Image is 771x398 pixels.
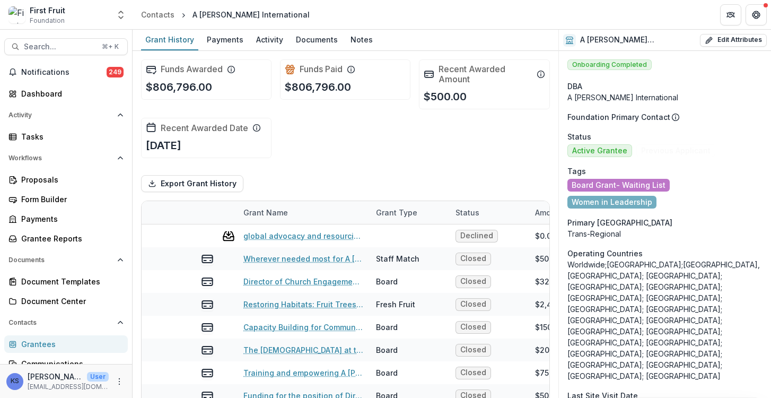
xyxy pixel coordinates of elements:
button: Open Contacts [4,314,128,331]
a: Communications [4,355,128,373]
span: Active Grantee [572,146,627,155]
button: Open Activity [4,107,128,124]
a: Director of Church Engagement - 0068Y00001MrKB9QAN [243,276,363,287]
div: $150,000.00 [535,322,580,333]
button: Open Documents [4,252,128,269]
a: Activity [252,30,287,50]
div: $0.00 [535,230,556,241]
div: Status [449,207,486,218]
a: Training and empowering A [PERSON_NAME]?s National Organizations - 006G000000XWPr5IAH [243,367,363,378]
div: Grantee Reports [21,233,119,244]
div: Payments [21,213,119,224]
a: Grant History [141,30,198,50]
a: Grantee Reports [4,230,128,247]
span: Declined [460,231,493,240]
span: DBA [567,81,582,92]
p: [DATE] [146,137,181,153]
div: Tasks [21,131,119,142]
div: First Fruit [30,5,65,16]
h2: Funds Paid [300,64,343,74]
div: Grant Name [237,201,370,224]
div: Payments [203,32,248,47]
div: Amount Awarded [529,201,608,224]
div: $500.00 [535,253,565,264]
a: Payments [4,210,128,228]
div: Documents [292,32,342,47]
div: Amount Awarded [529,207,604,218]
span: Women in Leadership [572,198,652,207]
nav: breadcrumb [137,7,314,22]
p: Trans-Regional [567,228,763,239]
button: Search... [4,38,128,55]
div: Board [376,322,398,333]
div: Dashboard [21,88,119,99]
span: Onboarding Completed [567,59,652,70]
h2: A [PERSON_NAME] International [580,36,696,45]
button: More [113,375,126,388]
button: view-payments [201,298,214,311]
a: Documents [292,30,342,50]
button: Open Workflows [4,150,128,167]
span: Notifications [21,68,107,77]
a: Capacity Building for Communications- A New Season of Leadership - 0061M000016y3zzQAA [243,322,363,333]
a: global advocacy and resourcing - 0061600000rZsg3AAC [243,230,363,241]
span: Contacts [8,319,113,326]
div: Board [376,344,398,356]
p: $500.00 [424,89,467,105]
div: Grant Type [370,201,449,224]
div: Communications [21,358,119,369]
div: Kelsie Salarda [11,378,19,385]
span: Activity [8,111,113,119]
h2: Recent Awarded Date [161,123,248,133]
button: Notifications249 [4,64,128,81]
p: $806,796.00 [285,79,351,95]
p: Worldwide;[GEOGRAPHIC_DATA];[GEOGRAPHIC_DATA],[GEOGRAPHIC_DATA]; [GEOGRAPHIC_DATA]; [GEOGRAPHIC_D... [567,259,763,382]
div: Grant Type [370,207,424,218]
span: Closed [460,368,486,377]
span: Closed [460,345,486,354]
a: Grantees [4,335,128,353]
button: view-payments [201,321,214,334]
a: Payments [203,30,248,50]
div: Notes [346,32,377,47]
span: 249 [107,67,124,77]
span: Primary [GEOGRAPHIC_DATA] [567,217,672,228]
div: $200,000.00 [535,344,582,356]
button: view-payments [201,253,214,265]
div: Contacts [141,9,174,20]
h2: Funds Awarded [161,64,223,74]
div: Proposals [21,174,119,185]
div: Fresh Fruit [376,299,415,310]
a: Proposals [4,171,128,188]
span: Foundation [30,16,65,25]
a: Tasks [4,128,128,145]
button: view-payments [201,275,214,288]
a: Dashboard [4,85,128,102]
div: Grantees [21,339,119,350]
span: Closed [460,254,486,263]
div: Staff Match [376,253,419,264]
span: Operating Countries [567,248,643,259]
button: view-payments [201,367,214,379]
p: $806,796.00 [146,79,212,95]
a: Form Builder [4,191,128,208]
div: Board [376,367,398,378]
span: Board Grant- Waiting List [572,181,665,190]
div: ⌘ + K [100,41,121,53]
span: Workflows [8,154,113,162]
div: Activity [252,32,287,47]
span: Documents [8,256,113,264]
div: Status [449,201,529,224]
span: Previous Applicant [641,146,711,155]
button: Edit Attributes [700,34,767,47]
a: Document Templates [4,273,128,290]
a: Notes [346,30,377,50]
div: Grant History [141,32,198,47]
p: Foundation Primary Contact [567,111,670,123]
div: $75,000.00 [535,367,577,378]
button: view-payments [201,344,214,357]
div: Document Templates [21,276,119,287]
